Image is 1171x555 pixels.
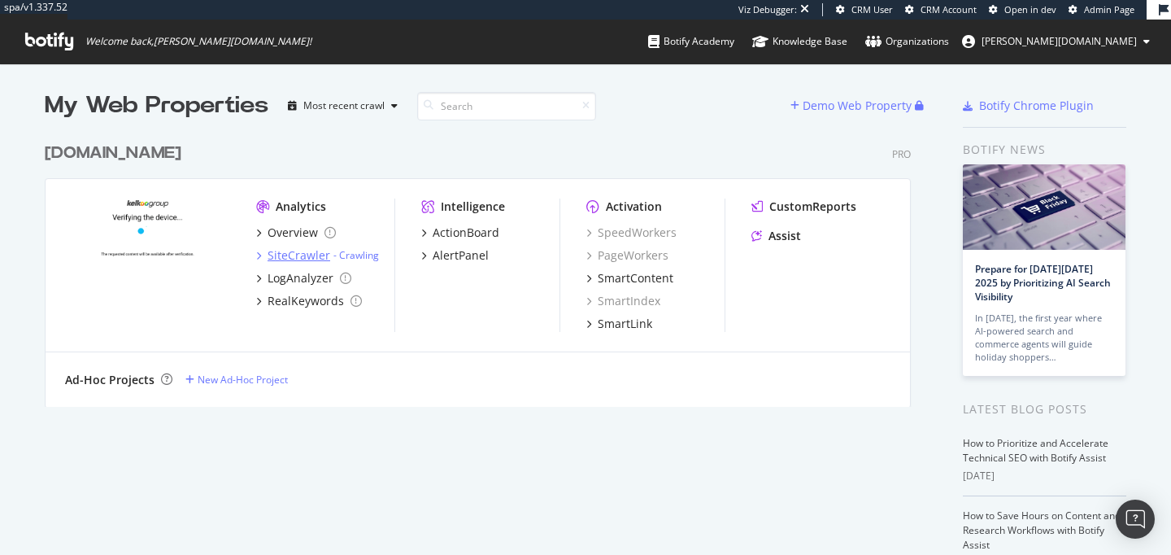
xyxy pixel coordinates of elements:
a: Crawling [339,248,379,262]
div: Demo Web Property [803,98,912,114]
a: SmartIndex [586,293,660,309]
a: Botify Chrome Plugin [963,98,1094,114]
div: SmartContent [598,270,673,286]
a: SmartLink [586,316,652,332]
button: Demo Web Property [790,93,915,119]
a: Organizations [865,20,949,63]
a: [DOMAIN_NAME] [45,142,188,165]
div: Overview [268,225,318,241]
a: SiteCrawler- Crawling [256,247,379,264]
a: ActionBoard [421,225,499,241]
span: CRM User [851,3,893,15]
div: Activation [606,199,662,215]
div: Pro [892,147,911,161]
div: [DATE] [963,469,1126,483]
div: Organizations [865,33,949,50]
div: In [DATE], the first year where AI-powered search and commerce agents will guide holiday shoppers… [975,312,1113,364]
a: CustomReports [751,199,856,215]
div: Ad-Hoc Projects [65,372,155,388]
a: Demo Web Property [790,98,915,112]
div: AlertPanel [433,247,489,264]
a: AlertPanel [421,247,489,264]
a: How to Save Hours on Content and Research Workflows with Botify Assist [963,509,1121,552]
div: CustomReports [769,199,856,215]
div: [DOMAIN_NAME] [45,142,181,165]
img: leguide.com [65,199,230,330]
div: Botify news [963,141,1126,159]
a: CRM Account [905,3,977,16]
div: Viz Debugger: [738,3,797,16]
div: Latest Blog Posts [963,400,1126,418]
a: Open in dev [989,3,1056,16]
div: SmartLink [598,316,652,332]
a: Knowledge Base [752,20,847,63]
a: SmartContent [586,270,673,286]
a: Assist [751,228,801,244]
div: Botify Academy [648,33,734,50]
div: Most recent crawl [303,101,385,111]
a: Botify Academy [648,20,734,63]
div: Botify Chrome Plugin [979,98,1094,114]
button: [PERSON_NAME][DOMAIN_NAME] [949,28,1163,55]
a: Overview [256,225,336,241]
a: CRM User [836,3,893,16]
a: New Ad-Hoc Project [185,373,288,387]
span: CRM Account [921,3,977,15]
div: - [333,248,379,262]
span: Admin Page [1084,3,1134,15]
div: RealKeywords [268,293,344,309]
div: My Web Properties [45,90,268,122]
span: Welcome back, [PERSON_NAME][DOMAIN_NAME] ! [85,35,311,48]
div: Intelligence [441,199,505,215]
a: RealKeywords [256,293,362,309]
div: Knowledge Base [752,33,847,50]
div: SiteCrawler [268,247,330,264]
input: Search [417,92,596,120]
div: grid [45,122,924,407]
div: Analytics [276,199,326,215]
div: ActionBoard [433,225,499,241]
a: Admin Page [1069,3,1134,16]
a: How to Prioritize and Accelerate Technical SEO with Botify Assist [963,436,1108,465]
button: Most recent crawl [281,93,404,119]
div: Assist [768,228,801,244]
span: jenny.ren [982,34,1137,48]
div: LogAnalyzer [268,270,333,286]
img: Prepare for Black Friday 2025 by Prioritizing AI Search Visibility [963,164,1125,250]
a: PageWorkers [586,247,668,264]
div: New Ad-Hoc Project [198,373,288,387]
a: Prepare for [DATE][DATE] 2025 by Prioritizing AI Search Visibility [975,262,1111,304]
a: LogAnalyzer [256,270,351,286]
a: SpeedWorkers [586,225,677,241]
span: Open in dev [1004,3,1056,15]
div: Open Intercom Messenger [1116,500,1155,539]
